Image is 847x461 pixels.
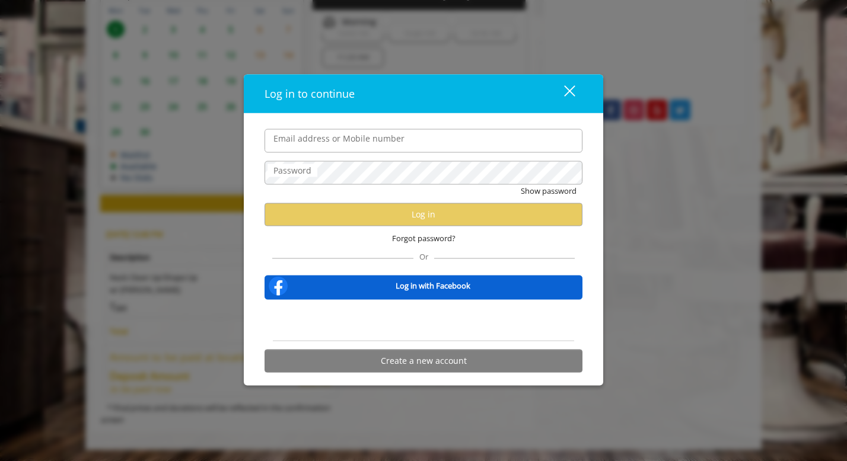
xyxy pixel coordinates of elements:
[396,280,470,292] b: Log in with Facebook
[268,164,317,177] label: Password
[550,85,574,103] div: close dialog
[356,307,491,333] iframe: Sign in with Google Button
[265,129,582,152] input: Email address or Mobile number
[392,232,456,244] span: Forgot password?
[265,349,582,372] button: Create a new account
[266,274,290,297] img: facebook-logo
[413,251,434,261] span: Or
[268,132,410,145] label: Email address or Mobile number
[542,81,582,105] button: close dialog
[265,203,582,226] button: Log in
[265,86,355,100] span: Log in to continue
[265,161,582,184] input: Password
[521,184,577,197] button: Show password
